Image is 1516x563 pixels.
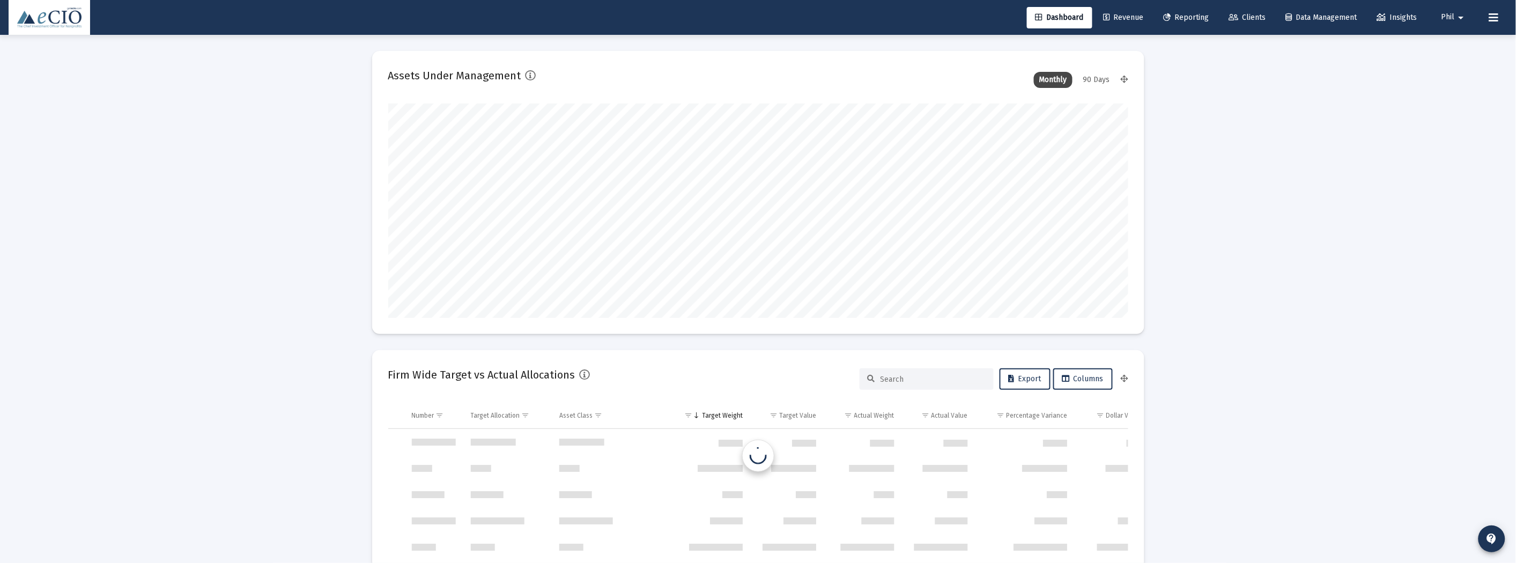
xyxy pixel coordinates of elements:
[779,411,816,420] div: Target Value
[854,411,894,420] div: Actual Weight
[824,403,902,428] td: Column Actual Weight
[1104,13,1144,22] span: Revenue
[1053,368,1113,390] button: Columns
[902,403,975,428] td: Column Actual Value
[1229,13,1266,22] span: Clients
[975,403,1075,428] td: Column Percentage Variance
[685,411,693,419] span: Show filter options for column 'Target Weight'
[921,411,929,419] span: Show filter options for column 'Actual Value'
[1036,13,1084,22] span: Dashboard
[463,403,552,428] td: Column Target Allocation
[412,411,434,420] div: Number
[1075,403,1160,428] td: Column Dollar Variance
[388,67,521,84] h2: Assets Under Management
[559,411,593,420] div: Asset Class
[845,411,853,419] span: Show filter options for column 'Actual Weight'
[1429,6,1481,28] button: Phil
[1007,411,1068,420] div: Percentage Variance
[1221,7,1275,28] a: Clients
[1078,72,1115,88] div: 90 Days
[388,366,575,383] h2: Firm Wide Target vs Actual Allocations
[404,403,463,428] td: Column Number
[552,403,672,428] td: Column Asset Class
[1097,411,1105,419] span: Show filter options for column 'Dollar Variance'
[672,403,750,428] td: Column Target Weight
[770,411,778,419] span: Show filter options for column 'Target Value'
[1277,7,1366,28] a: Data Management
[997,411,1005,419] span: Show filter options for column 'Percentage Variance'
[1155,7,1218,28] a: Reporting
[1164,13,1209,22] span: Reporting
[471,411,520,420] div: Target Allocation
[702,411,743,420] div: Target Weight
[751,403,824,428] td: Column Target Value
[1441,13,1455,22] span: Phil
[436,411,444,419] span: Show filter options for column 'Number'
[1286,13,1357,22] span: Data Management
[522,411,530,419] span: Show filter options for column 'Target Allocation'
[1027,7,1092,28] a: Dashboard
[931,411,967,420] div: Actual Value
[1485,532,1498,545] mat-icon: contact_support
[1062,374,1104,383] span: Columns
[1455,7,1468,28] mat-icon: arrow_drop_down
[17,7,82,28] img: Dashboard
[1034,72,1073,88] div: Monthly
[1377,13,1417,22] span: Insights
[594,411,602,419] span: Show filter options for column 'Asset Class'
[1009,374,1041,383] span: Export
[1369,7,1426,28] a: Insights
[881,375,986,384] input: Search
[1095,7,1152,28] a: Revenue
[1000,368,1051,390] button: Export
